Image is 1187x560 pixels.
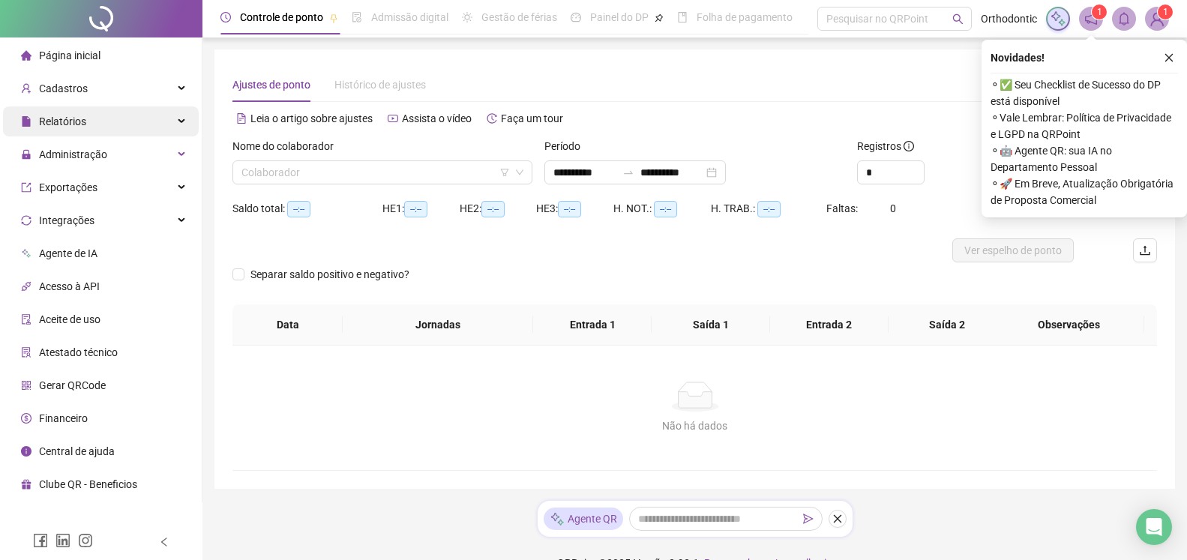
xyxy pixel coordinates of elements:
th: Entrada 2 [770,304,889,346]
span: Histórico de ajustes [334,79,426,91]
img: sparkle-icon.fc2bf0ac1784a2077858766a79e2daf3.svg [1050,10,1066,27]
span: close [832,514,843,524]
span: ⚬ 🚀 Em Breve, Atualização Obrigatória de Proposta Comercial [991,175,1178,208]
span: Gerar QRCode [39,379,106,391]
span: instagram [78,533,93,548]
th: Observações [994,304,1144,346]
span: Controle de ponto [240,11,323,23]
sup: 1 [1092,4,1107,19]
span: send [803,514,814,524]
sup: Atualize o seu contato no menu Meus Dados [1158,4,1173,19]
span: ⚬ ✅ Seu Checklist de Sucesso do DP está disponível [991,76,1178,109]
span: Exportações [39,181,97,193]
span: Gestão de férias [481,11,557,23]
span: swap-right [622,166,634,178]
span: Central de ajuda [39,445,115,457]
span: api [21,281,31,292]
span: 0 [890,202,896,214]
span: ⚬ Vale Lembrar: Política de Privacidade e LGPD na QRPoint [991,109,1178,142]
span: Cadastros [39,82,88,94]
label: Período [544,138,590,154]
span: Assista o vídeo [402,112,472,124]
span: sun [462,12,472,22]
span: file-done [352,12,362,22]
span: Orthodontic [981,10,1037,27]
th: Entrada 1 [533,304,652,346]
span: gift [21,479,31,490]
span: Página inicial [39,49,100,61]
img: 7071 [1146,7,1168,30]
span: --:-- [654,201,677,217]
div: HE 2: [460,200,537,217]
span: filter [500,168,509,177]
span: Clube QR - Beneficios [39,478,137,490]
span: search [952,13,964,25]
span: user-add [21,83,31,94]
span: pushpin [655,13,664,22]
div: HE 3: [536,200,613,217]
span: 1 [1163,7,1168,17]
div: Open Intercom Messenger [1136,509,1172,545]
span: --:-- [558,201,581,217]
span: linkedin [55,533,70,548]
div: Agente QR [544,508,623,530]
div: H. NOT.: [613,200,711,217]
th: Saída 2 [889,304,1007,346]
label: Nome do colaborador [232,138,343,154]
span: facebook [33,533,48,548]
span: sync [21,215,31,226]
span: youtube [388,113,398,124]
span: Administração [39,148,107,160]
div: Não há dados [250,418,1139,434]
span: Registros [857,138,914,154]
span: to [622,166,634,178]
span: dashboard [571,12,581,22]
img: sparkle-icon.fc2bf0ac1784a2077858766a79e2daf3.svg [550,511,565,527]
span: Painel do DP [590,11,649,23]
span: Observações [1006,316,1132,333]
span: Faltas: [826,202,860,214]
th: Jornadas [343,304,533,346]
span: upload [1139,244,1151,256]
span: Ajustes de ponto [232,79,310,91]
button: Ver espelho de ponto [952,238,1074,262]
span: Atestado técnico [39,346,118,358]
span: --:-- [287,201,310,217]
span: ⚬ 🤖 Agente QR: sua IA no Departamento Pessoal [991,142,1178,175]
span: Financeiro [39,412,88,424]
span: lock [21,149,31,160]
span: pushpin [329,13,338,22]
span: Agente de IA [39,247,97,259]
span: Leia o artigo sobre ajustes [250,112,373,124]
span: 1 [1097,7,1102,17]
span: Integrações [39,214,94,226]
span: file [21,116,31,127]
span: history [487,113,497,124]
span: --:-- [481,201,505,217]
span: down [515,168,524,177]
span: Admissão digital [371,11,448,23]
span: Novidades ! [991,49,1045,66]
span: audit [21,314,31,325]
span: Faça um tour [501,112,563,124]
span: home [21,50,31,61]
span: info-circle [904,141,914,151]
span: Folha de pagamento [697,11,793,23]
span: Relatórios [39,115,86,127]
span: Aceite de uso [39,313,100,325]
span: solution [21,347,31,358]
div: Saldo total: [232,200,382,217]
div: HE 1: [382,200,460,217]
span: --:-- [404,201,427,217]
span: clock-circle [220,12,231,22]
span: info-circle [21,446,31,457]
th: Data [232,304,343,346]
span: bell [1117,12,1131,25]
span: dollar [21,413,31,424]
span: Acesso à API [39,280,100,292]
th: Saída 1 [652,304,770,346]
span: notification [1084,12,1098,25]
span: file-text [236,113,247,124]
span: --:-- [757,201,781,217]
span: left [159,537,169,547]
